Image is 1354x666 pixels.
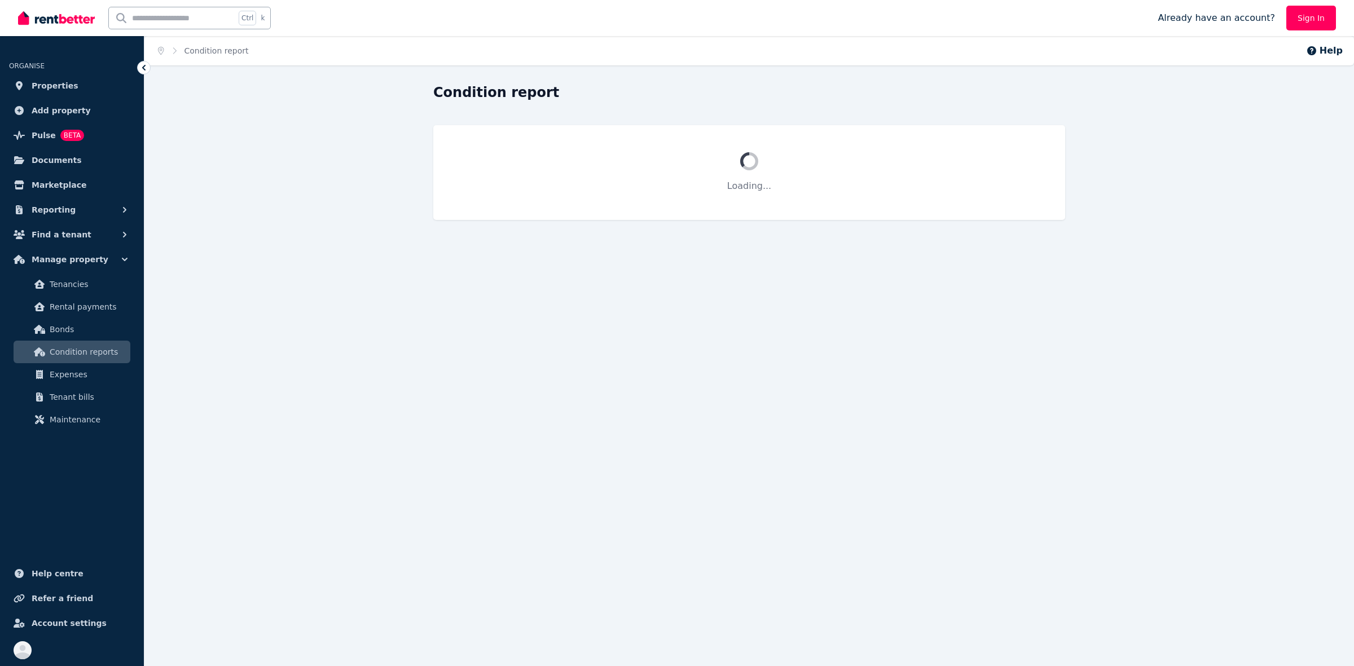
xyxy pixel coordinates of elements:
[60,130,84,141] span: BETA
[32,79,78,92] span: Properties
[32,592,93,605] span: Refer a friend
[32,153,82,167] span: Documents
[9,62,45,70] span: ORGANISE
[18,10,95,27] img: RentBetter
[50,345,126,359] span: Condition reports
[32,203,76,217] span: Reporting
[9,199,135,221] button: Reporting
[14,363,130,386] a: Expenses
[14,386,130,408] a: Tenant bills
[9,587,135,610] a: Refer a friend
[32,253,108,266] span: Manage property
[32,104,91,117] span: Add property
[50,413,126,426] span: Maintenance
[9,248,135,271] button: Manage property
[239,11,256,25] span: Ctrl
[184,45,249,56] span: Condition report
[32,616,107,630] span: Account settings
[32,178,86,192] span: Marketplace
[144,36,262,65] nav: Breadcrumb
[9,99,135,122] a: Add property
[14,408,130,431] a: Maintenance
[9,174,135,196] a: Marketplace
[50,300,126,314] span: Rental payments
[1158,11,1275,25] span: Already have an account?
[14,295,130,318] a: Rental payments
[9,562,135,585] a: Help centre
[9,74,135,97] a: Properties
[14,318,130,341] a: Bonds
[14,273,130,295] a: Tenancies
[32,228,91,241] span: Find a tenant
[9,612,135,634] a: Account settings
[261,14,265,23] span: k
[9,149,135,171] a: Documents
[9,223,135,246] button: Find a tenant
[32,129,56,142] span: Pulse
[9,124,135,147] a: PulseBETA
[433,83,559,102] h1: Condition report
[1306,44,1343,58] button: Help
[50,277,126,291] span: Tenancies
[460,179,1038,193] p: Loading...
[1286,6,1336,30] a: Sign In
[50,368,126,381] span: Expenses
[50,323,126,336] span: Bonds
[50,390,126,404] span: Tenant bills
[14,341,130,363] a: Condition reports
[32,567,83,580] span: Help centre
